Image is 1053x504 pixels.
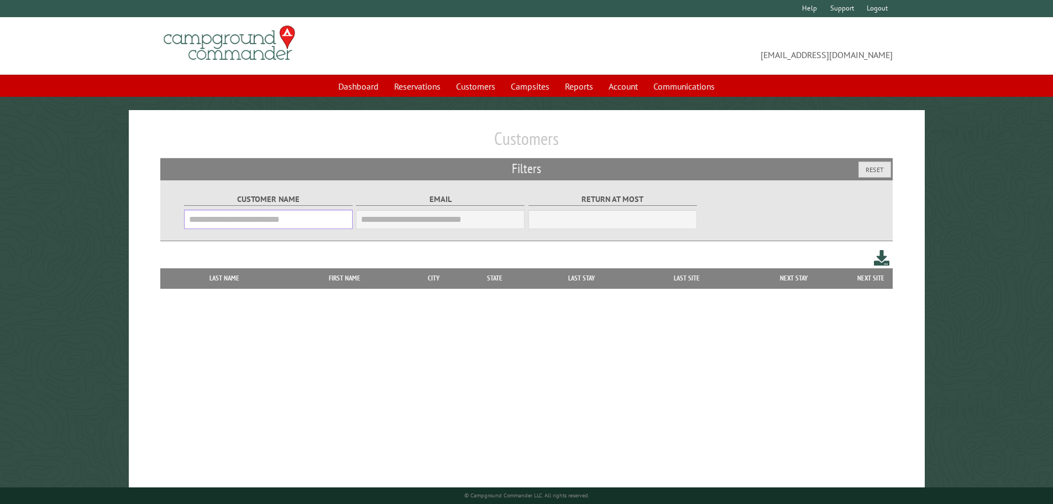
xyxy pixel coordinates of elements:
[858,162,891,178] button: Reset
[527,30,893,61] span: [EMAIL_ADDRESS][DOMAIN_NAME]
[602,76,645,97] a: Account
[387,76,447,97] a: Reservations
[356,193,525,206] label: Email
[504,76,556,97] a: Campsites
[635,268,738,288] th: Last Site
[647,76,721,97] a: Communications
[558,76,600,97] a: Reports
[160,158,893,179] h2: Filters
[160,128,893,158] h1: Customers
[461,268,529,288] th: State
[528,268,635,288] th: Last Stay
[160,22,298,65] img: Campground Commander
[406,268,461,288] th: City
[528,193,697,206] label: Return at most
[848,268,893,288] th: Next Site
[184,193,353,206] label: Customer Name
[166,268,283,288] th: Last Name
[332,76,385,97] a: Dashboard
[283,268,406,288] th: First Name
[464,492,589,499] small: © Campground Commander LLC. All rights reserved.
[874,248,890,268] a: Download this customer list (.csv)
[739,268,849,288] th: Next Stay
[449,76,502,97] a: Customers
